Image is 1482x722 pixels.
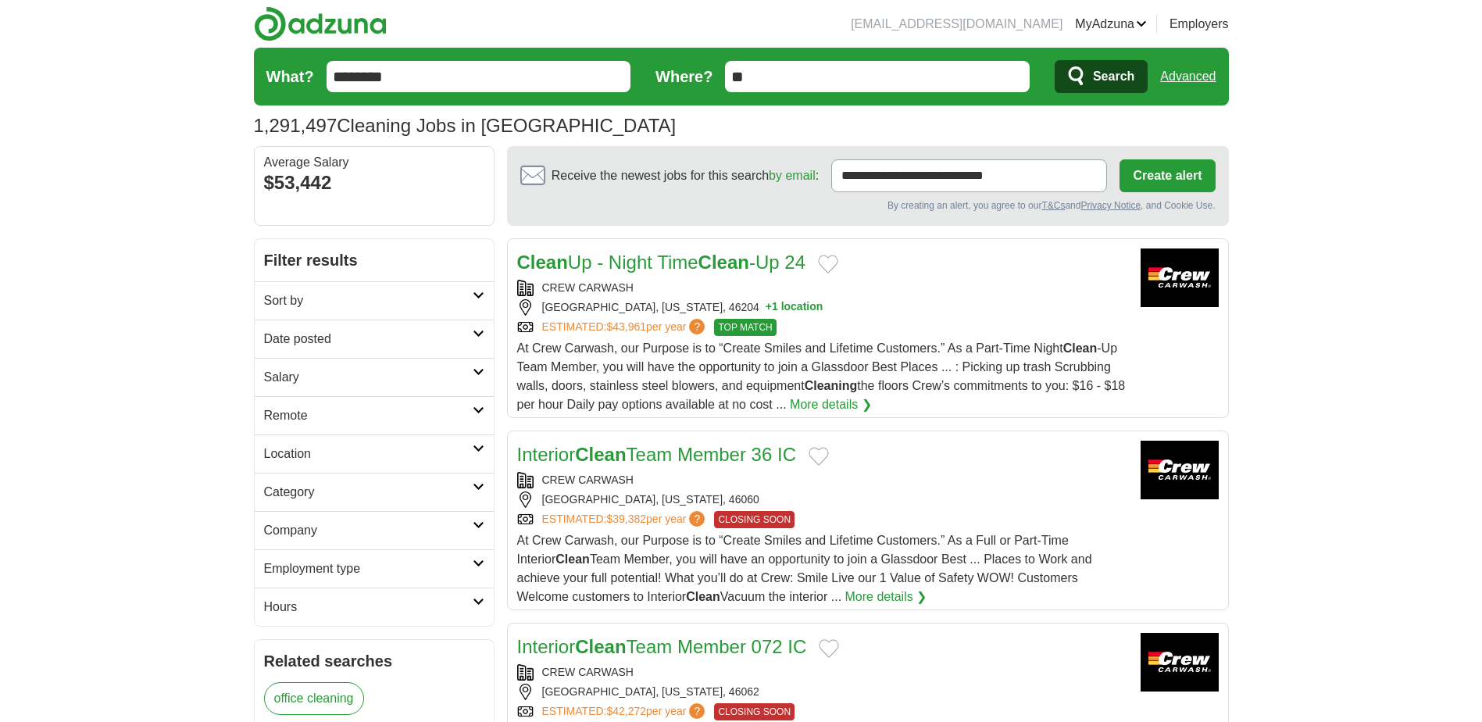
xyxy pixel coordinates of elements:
[542,511,709,528] a: ESTIMATED:$39,382per year?
[517,684,1128,700] div: [GEOGRAPHIC_DATA], [US_STATE], 46062
[517,491,1128,508] div: [GEOGRAPHIC_DATA], [US_STATE], 46060
[255,549,494,588] a: Employment type
[517,341,1126,411] span: At Crew Carwash, our Purpose is to “Create Smiles and Lifetime Customers.” As a Part-Time Night -...
[542,703,709,720] a: ESTIMATED:$42,272per year?
[264,483,473,502] h2: Category
[805,379,858,392] strong: Cleaning
[517,299,1128,316] div: [GEOGRAPHIC_DATA], [US_STATE], 46204
[606,705,646,717] span: $42,272
[264,445,473,463] h2: Location
[254,6,387,41] img: Adzuna logo
[1120,159,1215,192] button: Create alert
[542,319,709,336] a: ESTIMATED:$43,961per year?
[555,552,590,566] strong: Clean
[264,368,473,387] h2: Salary
[1141,441,1219,499] img: Crew Carwash logo
[264,406,473,425] h2: Remote
[766,299,772,316] span: +
[766,299,823,316] button: +1 location
[255,239,494,281] h2: Filter results
[264,291,473,310] h2: Sort by
[1170,15,1229,34] a: Employers
[542,666,634,678] a: CREW CARWASH
[714,511,795,528] span: CLOSING SOON
[689,703,705,719] span: ?
[714,319,776,336] span: TOP MATCH
[255,588,494,626] a: Hours
[1080,200,1141,211] a: Privacy Notice
[255,511,494,549] a: Company
[575,636,626,657] strong: Clean
[606,320,646,333] span: $43,961
[517,534,1092,603] span: At Crew Carwash, our Purpose is to “Create Smiles and Lifetime Customers.” As a Full or Part-Time...
[264,559,473,578] h2: Employment type
[264,649,484,673] h2: Related searches
[790,395,872,414] a: More details ❯
[255,396,494,434] a: Remote
[517,252,805,273] a: CleanUp - Night TimeClean-Up 24
[520,198,1216,213] div: By creating an alert, you agree to our and , and Cookie Use.
[1141,633,1219,692] img: Crew Carwash logo
[655,65,712,88] label: Where?
[264,169,484,197] div: $53,442
[254,112,337,140] span: 1,291,497
[1055,60,1148,93] button: Search
[264,330,473,348] h2: Date posted
[1063,341,1098,355] strong: Clean
[689,319,705,334] span: ?
[552,166,819,185] span: Receive the newest jobs for this search :
[255,320,494,358] a: Date posted
[575,444,626,465] strong: Clean
[266,65,314,88] label: What?
[698,252,749,273] strong: Clean
[769,169,816,182] a: by email
[689,511,705,527] span: ?
[264,156,484,169] div: Average Salary
[606,513,646,525] span: $39,382
[254,115,677,136] h1: Cleaning Jobs in [GEOGRAPHIC_DATA]
[851,15,1062,34] li: [EMAIL_ADDRESS][DOMAIN_NAME]
[809,447,829,466] button: Add to favorite jobs
[255,434,494,473] a: Location
[542,281,634,294] a: CREW CARWASH
[818,255,838,273] button: Add to favorite jobs
[517,252,568,273] strong: Clean
[517,444,796,465] a: InteriorCleanTeam Member 36 IC
[264,682,364,715] a: office cleaning
[517,636,807,657] a: InteriorCleanTeam Member 072 IC
[264,521,473,540] h2: Company
[1160,61,1216,92] a: Advanced
[255,473,494,511] a: Category
[255,281,494,320] a: Sort by
[542,474,634,486] a: CREW CARWASH
[1075,15,1147,34] a: MyAdzuna
[1141,248,1219,307] img: Crew Carwash logo
[819,639,839,658] button: Add to favorite jobs
[714,703,795,720] span: CLOSING SOON
[1041,200,1065,211] a: T&Cs
[686,590,720,603] strong: Clean
[1093,61,1134,92] span: Search
[845,588,927,606] a: More details ❯
[264,598,473,617] h2: Hours
[255,358,494,396] a: Salary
